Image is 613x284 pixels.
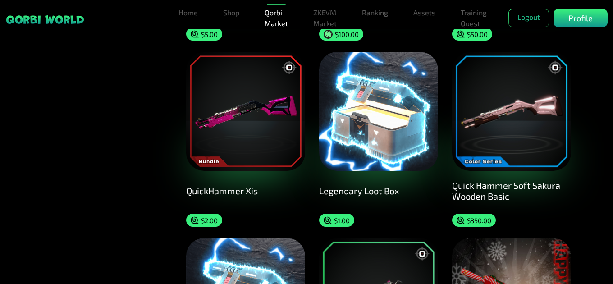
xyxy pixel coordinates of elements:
[201,216,218,224] p: $ 2.00
[310,4,340,32] a: ZKEVM Market
[334,216,350,224] p: $ 1.00
[5,14,85,25] img: sticky brand-logo
[568,12,593,24] p: Profile
[175,4,201,22] a: Home
[319,185,439,196] div: Legendary Loot Box
[319,52,438,171] img: Legendary Loot Box
[220,4,243,22] a: Shop
[358,4,392,22] a: Ranking
[186,52,305,171] img: QuickHammer Xis
[467,216,491,224] p: $ 350.00
[410,4,439,22] a: Assets
[452,52,571,171] img: Quick Hammer Soft Sakura Wooden Basic
[261,4,292,32] a: Qorbi Market
[508,9,549,27] button: Logout
[452,180,572,202] div: Quick Hammer Soft Sakura Wooden Basic
[186,185,306,196] div: QuickHammer Xis
[457,4,490,32] a: Training Quest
